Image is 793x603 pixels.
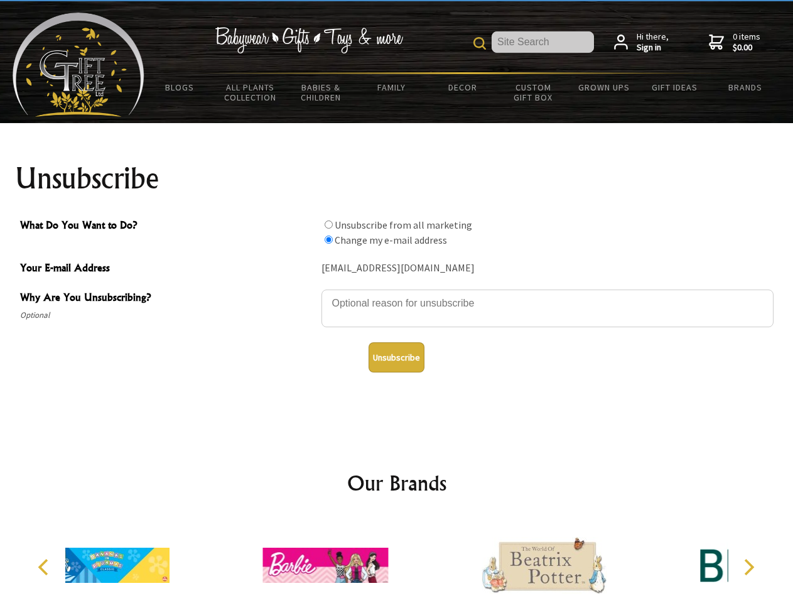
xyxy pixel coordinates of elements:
a: Babies & Children [286,74,357,111]
h1: Unsubscribe [15,163,779,193]
div: [EMAIL_ADDRESS][DOMAIN_NAME] [321,259,774,278]
button: Next [735,553,762,581]
label: Change my e-mail address [335,234,447,246]
strong: $0.00 [733,42,760,53]
span: Your E-mail Address [20,260,315,278]
span: Hi there, [637,31,669,53]
a: Custom Gift Box [498,74,569,111]
input: What Do You Want to Do? [325,236,333,244]
a: Decor [427,74,498,100]
h2: Our Brands [25,468,769,498]
img: product search [473,37,486,50]
a: BLOGS [144,74,215,100]
input: Site Search [492,31,594,53]
span: What Do You Want to Do? [20,217,315,236]
a: Hi there,Sign in [614,31,669,53]
img: Babyware - Gifts - Toys and more... [13,13,144,117]
span: 0 items [733,31,760,53]
a: Grown Ups [568,74,639,100]
img: Babywear - Gifts - Toys & more [215,27,403,53]
input: What Do You Want to Do? [325,220,333,229]
button: Previous [31,553,59,581]
a: Gift Ideas [639,74,710,100]
textarea: Why Are You Unsubscribing? [321,290,774,327]
a: Family [357,74,428,100]
strong: Sign in [637,42,669,53]
button: Unsubscribe [369,342,424,372]
a: All Plants Collection [215,74,286,111]
a: Brands [710,74,781,100]
label: Unsubscribe from all marketing [335,219,472,231]
a: 0 items$0.00 [709,31,760,53]
span: Optional [20,308,315,323]
span: Why Are You Unsubscribing? [20,290,315,308]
